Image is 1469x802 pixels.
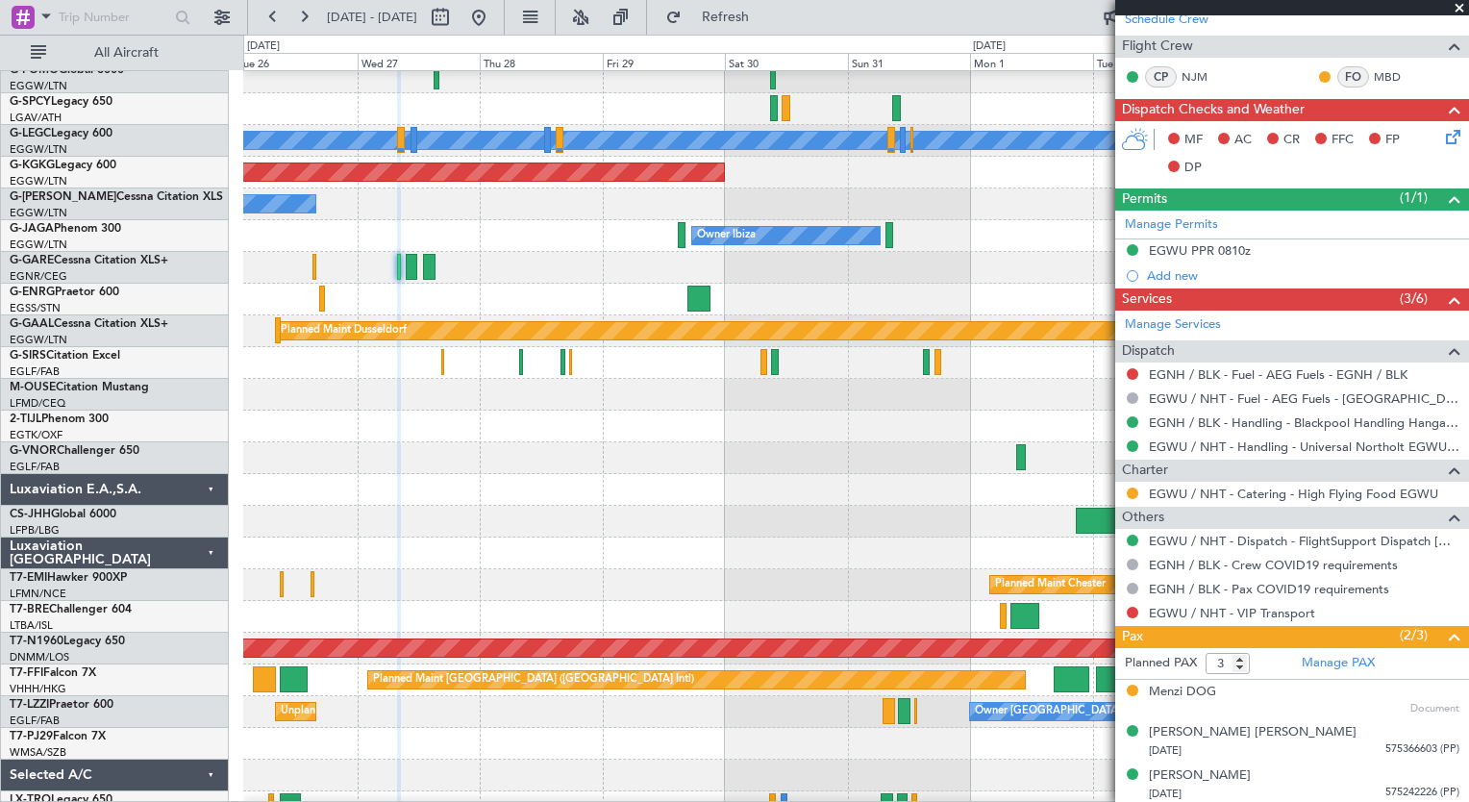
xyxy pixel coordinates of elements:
[1125,654,1197,673] label: Planned PAX
[1122,507,1164,529] span: Others
[10,255,168,266] a: G-GARECessna Citation XLS+
[10,445,57,457] span: G-VNOR
[10,714,60,728] a: EGLF/FAB
[235,53,357,70] div: Tue 26
[10,572,47,584] span: T7-EMI
[373,665,694,694] div: Planned Maint [GEOGRAPHIC_DATA] ([GEOGRAPHIC_DATA] Intl)
[10,318,168,330] a: G-GAALCessna Citation XLS+
[1122,288,1172,311] span: Services
[1149,766,1251,786] div: [PERSON_NAME]
[10,238,67,252] a: EGGW/LTN
[1385,741,1459,758] span: 575366603 (PP)
[1149,486,1438,502] a: EGWU / NHT - Catering - High Flying Food EGWU
[10,414,41,425] span: 2-TIJL
[10,333,67,347] a: EGGW/LTN
[10,650,69,664] a: DNMM/LOS
[10,509,51,520] span: CS-JHH
[1400,625,1428,645] span: (2/3)
[10,682,66,696] a: VHHH/HKG
[657,2,772,33] button: Refresh
[10,191,116,203] span: G-[PERSON_NAME]
[1122,36,1193,58] span: Flight Crew
[1149,683,1216,702] div: Menzi DOG
[10,731,53,742] span: T7-PJ29
[10,572,127,584] a: T7-EMIHawker 900XP
[10,128,51,139] span: G-LEGC
[1122,188,1167,211] span: Permits
[10,96,112,108] a: G-SPCYLegacy 650
[10,731,106,742] a: T7-PJ29Falcon 7X
[1149,787,1182,801] span: [DATE]
[1145,66,1177,88] div: CP
[1125,215,1218,235] a: Manage Permits
[10,287,119,298] a: G-ENRGPraetor 600
[10,111,62,125] a: LGAV/ATH
[10,414,109,425] a: 2-TIJLPhenom 300
[603,53,725,70] div: Fri 29
[1093,53,1215,70] div: Tue 2
[725,53,847,70] div: Sat 30
[1122,99,1305,121] span: Dispatch Checks and Weather
[10,445,139,457] a: G-VNORChallenger 650
[10,523,60,538] a: LFPB/LBG
[10,382,149,393] a: M-OUSECitation Mustang
[10,79,67,93] a: EGGW/LTN
[1147,267,1459,284] div: Add new
[10,160,116,171] a: G-KGKGLegacy 600
[10,160,55,171] span: G-KGKG
[1125,11,1208,30] a: Schedule Crew
[1149,723,1357,742] div: [PERSON_NAME] [PERSON_NAME]
[10,509,116,520] a: CS-JHHGlobal 6000
[10,604,49,615] span: T7-BRE
[10,191,223,203] a: G-[PERSON_NAME]Cessna Citation XLS
[10,223,121,235] a: G-JAGAPhenom 300
[21,38,209,68] button: All Aircraft
[480,53,602,70] div: Thu 28
[1122,460,1168,482] span: Charter
[281,316,407,345] div: Planned Maint Dusseldorf
[10,667,43,679] span: T7-FFI
[10,636,63,647] span: T7-N1960
[10,618,53,633] a: LTBA/ISL
[327,9,417,26] span: [DATE] - [DATE]
[10,699,113,711] a: T7-LZZIPraetor 600
[1149,439,1459,455] a: EGWU / NHT - Handling - Universal Northolt EGWU / NHT
[10,350,46,362] span: G-SIRS
[1400,188,1428,208] span: (1/1)
[50,46,203,60] span: All Aircraft
[973,38,1006,55] div: [DATE]
[1182,68,1225,86] a: NJM
[10,604,132,615] a: T7-BREChallenger 604
[1385,131,1400,150] span: FP
[995,570,1106,599] div: Planned Maint Chester
[1410,701,1459,717] span: Document
[1283,131,1300,150] span: CR
[1149,390,1459,407] a: EGWU / NHT - Fuel - AEG Fuels - [GEOGRAPHIC_DATA] / [GEOGRAPHIC_DATA]
[10,364,60,379] a: EGLF/FAB
[1302,654,1375,673] a: Manage PAX
[10,318,54,330] span: G-GAAL
[10,636,125,647] a: T7-N1960Legacy 650
[10,174,67,188] a: EGGW/LTN
[10,745,66,760] a: WMSA/SZB
[10,142,67,157] a: EGGW/LTN
[1149,366,1407,383] a: EGNH / BLK - Fuel - AEG Fuels - EGNH / BLK
[1385,785,1459,801] span: 575242226 (PP)
[1400,288,1428,309] span: (3/6)
[1374,68,1417,86] a: MBD
[1125,315,1221,335] a: Manage Services
[1149,533,1459,549] a: EGWU / NHT - Dispatch - FlightSupport Dispatch [GEOGRAPHIC_DATA]
[1122,626,1143,648] span: Pax
[10,223,54,235] span: G-JAGA
[685,11,766,24] span: Refresh
[697,221,756,250] div: Owner Ibiza
[1332,131,1354,150] span: FFC
[10,206,67,220] a: EGGW/LTN
[10,96,51,108] span: G-SPCY
[970,53,1092,70] div: Mon 1
[10,460,60,474] a: EGLF/FAB
[10,269,67,284] a: EGNR/CEG
[1184,131,1203,150] span: MF
[1337,66,1369,88] div: FO
[10,428,62,442] a: EGTK/OXF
